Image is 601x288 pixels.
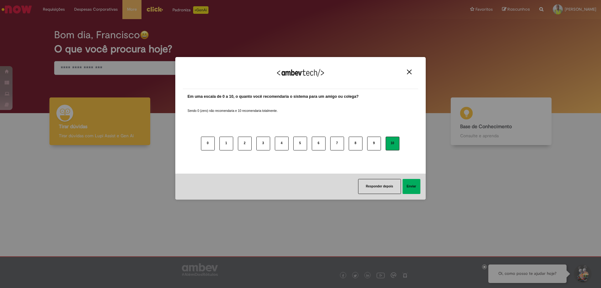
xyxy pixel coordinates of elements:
[330,137,344,150] button: 7
[219,137,233,150] button: 1
[187,101,278,113] label: Sendo 0 (zero) não recomendaria e 10 recomendaria totalmente.
[358,179,401,194] button: Responder depois
[277,69,324,77] img: Logo Ambevtech
[256,137,270,150] button: 3
[275,137,289,150] button: 4
[367,137,381,150] button: 9
[238,137,252,150] button: 2
[312,137,326,150] button: 6
[405,69,414,75] button: Close
[349,137,362,150] button: 8
[403,179,420,194] button: Enviar
[201,137,215,150] button: 0
[187,94,359,100] label: Em uma escala de 0 a 10, o quanto você recomendaria o sistema para um amigo ou colega?
[386,137,399,150] button: 10
[293,137,307,150] button: 5
[407,70,412,74] img: Close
